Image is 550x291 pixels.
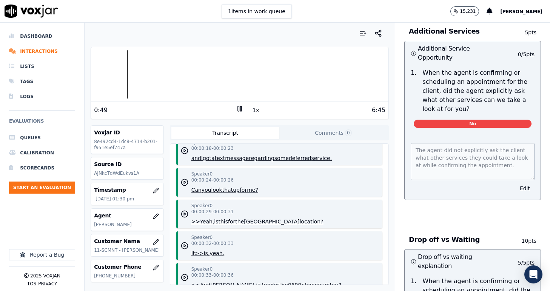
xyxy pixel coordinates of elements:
[274,154,289,162] button: some
[191,266,213,272] p: Speaker 0
[38,281,57,287] button: Privacy
[204,249,210,257] button: is,
[94,237,160,245] h3: Customer Name
[171,127,279,139] button: Transcript
[345,129,352,136] span: 0
[211,154,215,162] button: a
[9,117,75,130] h6: Evaluations
[214,218,218,225] button: is
[201,154,203,162] button: I
[5,5,58,18] img: voxjar logo
[422,68,535,114] p: When the agent is confirming or scheduling an appointment for the client, did the agent explicitl...
[9,130,75,145] li: Queues
[222,186,233,194] button: that
[411,253,473,271] h3: Drop off vs waiting explanation
[9,249,75,260] button: Report a Bug
[301,281,318,289] button: phone
[409,235,515,245] h3: Drop off vs Waiting
[94,212,160,219] h3: Agent
[94,222,160,228] p: [PERSON_NAME]
[191,234,213,240] p: Speaker 0
[94,106,108,115] div: 0:49
[411,44,473,62] h3: Additional Service Opportunity
[299,218,323,225] button: location?
[9,29,75,44] a: Dashboard
[515,183,535,194] button: Edit
[215,154,225,162] button: text
[191,209,234,215] p: 00:00:29 - 00:00:31
[191,145,234,151] p: 00:00:18 - 00:00:23
[191,154,201,162] button: and
[9,182,75,194] button: Start an Evaluation
[94,186,160,194] h3: Timestamp
[9,59,75,74] a: Lists
[191,249,195,257] button: It
[94,139,160,151] p: 8e492cd4-1dc8-4714-b201-f951e5ef747a
[222,4,292,18] button: 1items in work queue
[500,9,542,14] span: [PERSON_NAME]
[195,249,203,257] button: >>
[96,196,160,202] p: [DATE] 01:30 pm
[94,273,160,279] p: [PHONE_NUMBER]
[228,218,235,225] button: for
[518,259,535,266] p: 5 / 5 pts
[500,7,550,16] button: [PERSON_NAME]
[211,186,222,194] button: look
[9,74,75,89] li: Tags
[260,281,263,289] button: it
[311,154,332,162] button: service.
[94,263,160,271] h3: Customer Phone
[289,154,311,162] button: deferred
[191,203,213,209] p: Speaker 0
[191,177,234,183] p: 00:00:24 - 00:00:26
[288,281,302,289] button: 0699
[9,44,75,59] a: Interactions
[94,129,160,136] h3: Voxjar ID
[450,6,479,16] button: 15,231
[219,218,228,225] button: this
[460,8,476,14] p: 15,231
[251,105,260,115] button: 1x
[202,186,211,194] button: you
[233,186,240,194] button: up
[450,6,487,16] button: 15,231
[191,240,234,246] p: 00:00:32 - 00:00:33
[27,281,36,287] button: TOS
[191,272,234,278] p: 00:00:33 - 00:00:36
[94,170,160,176] p: AJNkcTdWdEukvs1A
[94,247,160,253] p: 11-SCMNT - [PERSON_NAME]
[210,281,256,289] button: [PERSON_NAME],
[191,186,202,194] button: Can
[225,154,249,162] button: message
[30,273,60,279] p: 2025 Voxjar
[249,154,274,162] button: regarding
[235,218,244,225] button: the
[372,106,385,115] div: 6:45
[515,237,536,245] p: 10 pts
[240,186,247,194] button: for
[191,218,200,225] button: >>
[414,120,532,128] span: No
[200,218,214,225] button: Yeah,
[279,127,387,139] button: Comments
[279,281,288,289] button: the
[247,186,258,194] button: me?
[191,281,200,289] button: >>
[9,145,75,160] a: Calibration
[518,51,535,58] p: 0 / 5 pts
[9,89,75,104] a: Logs
[9,160,75,176] a: Scorecards
[200,281,210,289] button: And
[244,218,299,225] button: [GEOGRAPHIC_DATA]
[408,68,419,114] p: 1 .
[210,249,224,257] button: yeah.
[203,154,211,162] button: got
[94,160,160,168] h3: Source ID
[191,171,213,177] p: Speaker 0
